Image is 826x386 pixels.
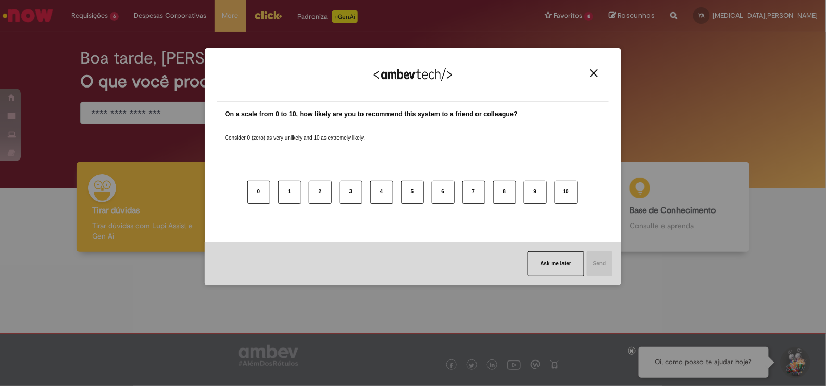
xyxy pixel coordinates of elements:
[432,181,455,204] button: 6
[528,251,584,276] button: Ask me later
[524,181,547,204] button: 9
[374,68,452,81] img: Logo Ambevtech
[247,181,270,204] button: 0
[278,181,301,204] button: 1
[309,181,332,204] button: 2
[462,181,485,204] button: 7
[590,69,598,77] img: Close
[555,181,578,204] button: 10
[401,181,424,204] button: 5
[225,109,518,119] label: On a scale from 0 to 10, how likely are you to recommend this system to a friend or colleague?
[225,122,365,142] label: Consider 0 (zero) as very unlikely and 10 as extremely likely.
[340,181,362,204] button: 3
[493,181,516,204] button: 8
[370,181,393,204] button: 4
[587,69,601,78] button: Close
